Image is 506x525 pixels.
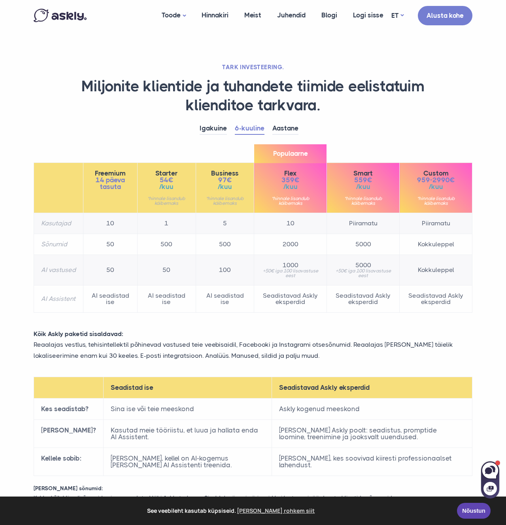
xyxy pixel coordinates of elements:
td: Piiramatu [400,213,472,234]
th: Kes seadistab? [34,398,104,419]
a: Nõustun [457,503,491,519]
a: Aastane [272,123,298,135]
span: /kuu [334,183,392,190]
td: Piiramatu [327,213,400,234]
p: Reaalajas vestlus, tehisintellektil põhinevad vastused teie veebisaidil, Facebooki ja Instagrami ... [28,339,478,361]
span: Freemium [91,170,130,177]
td: 10 [83,213,138,234]
td: 500 [138,234,196,255]
a: learn more about cookies [236,505,316,517]
td: 1 [138,213,196,234]
span: Business [203,170,247,177]
span: 959-2990€ [407,177,465,183]
span: Starter [145,170,189,177]
a: Alusta kohe [418,6,472,25]
span: 1000 [261,262,319,268]
th: AI vastused [34,255,83,285]
th: Kasutajad [34,213,83,234]
a: 6-kuuline [235,123,264,135]
td: [PERSON_NAME], kellel on AI-kogemus [PERSON_NAME] AI Assistenti treenida. [104,448,272,476]
td: 2000 [254,234,327,255]
a: Igakuine [200,123,227,135]
span: Kokkuleppel [407,267,465,273]
td: [PERSON_NAME], kes soovivad kiiresti professionaalset lahendust. [272,448,472,476]
td: AI seadistad ise [196,285,254,313]
small: +50€ iga 100 lisavastuse eest [334,268,392,278]
small: *hinnale lisandub käibemaks [334,196,392,206]
img: Askly [34,9,87,22]
th: [PERSON_NAME]? [34,419,104,448]
span: 359€ [261,177,319,183]
td: 5 [196,213,254,234]
span: /kuu [261,183,319,190]
td: 50 [138,255,196,285]
td: AI seadistad ise [83,285,138,313]
th: Kellele sobib: [34,448,104,476]
td: Askly kogenud meeskond [272,398,472,419]
span: See veebileht kasutab küpsiseid. [11,505,451,517]
span: /kuu [203,183,247,190]
td: 50 [83,255,138,285]
small: *hinnale lisandub käibemaks [145,196,189,206]
small: +50€ iga 100 lisavastuse eest [261,268,319,278]
td: [PERSON_NAME] Askly poolt: seadistus, promptide loomine, treenimine ja jooksvalt uuendused. [272,419,472,448]
td: 500 [196,234,254,255]
td: Kasutad meie tööriistu, et luua ja hallata enda AI Assistent. [104,419,272,448]
span: Flex [261,170,319,177]
small: *hinnale lisandub käibemaks [407,196,465,206]
span: 559€ [334,177,392,183]
td: 5000 [327,234,400,255]
span: 54€ [145,177,189,183]
td: AI seadistad ise [138,285,196,313]
td: Seadistavad Askly eksperdid [400,285,472,313]
span: /kuu [407,183,465,190]
th: AI Assistent [34,285,83,313]
span: 14 päeva tasuta [91,177,130,190]
small: *hinnale lisandub käibemaks [261,196,319,206]
td: Sina ise või teie meeskond [104,398,272,419]
td: Kokkuleppel [400,234,472,255]
td: Seadistavad Askly eksperdid [254,285,327,313]
td: 10 [254,213,327,234]
th: Sõnumid [34,234,83,255]
td: 50 [83,234,138,255]
span: Custom [407,170,465,177]
th: Seadistavad Askly eksperdid [272,377,472,398]
strong: [PERSON_NAME] sõnumid: [34,485,103,491]
h1: Miljonite klientide ja tuhandete tiimide eelistatuim klienditoe tarkvara. [34,77,472,115]
td: 100 [196,255,254,285]
span: /kuu [145,183,189,190]
a: ET [391,10,404,21]
iframe: Askly chat [480,460,500,499]
h2: TARK INVESTEERING. [34,63,472,71]
span: Smart [334,170,392,177]
th: Seadistad ise [104,377,272,398]
small: *hinnale lisandub käibemaks [203,196,247,206]
td: Seadistavad Askly eksperdid [327,285,400,313]
span: 5000 [334,262,392,268]
span: Populaarne [254,144,327,163]
p: Kokku kõik kliendisõnumid, mis on saadetud läbi Askly tarkvara. Sisaldab nii uusi päringuid kui k... [28,493,478,503]
strong: Kõik Askly paketid sisaldavad: [34,330,123,338]
span: 97€ [203,177,247,183]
